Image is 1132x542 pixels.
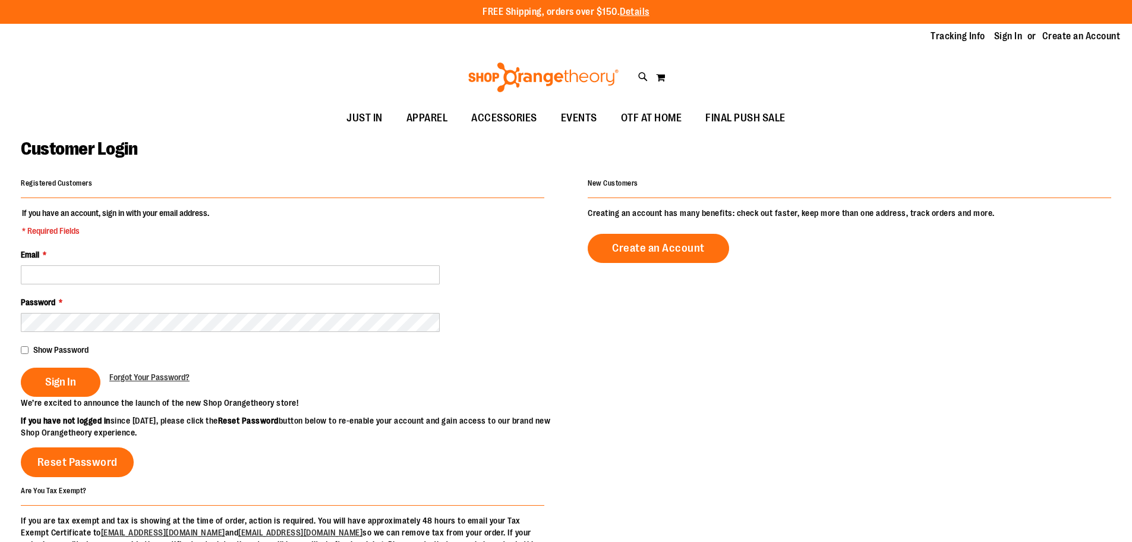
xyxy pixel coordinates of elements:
[459,105,549,132] a: ACCESSORIES
[21,179,92,187] strong: Registered Customers
[21,297,55,307] span: Password
[693,105,797,132] a: FINAL PUSH SALE
[612,242,705,255] span: Create an Account
[931,30,985,43] a: Tracking Info
[22,225,209,237] span: * Required Fields
[109,371,190,383] a: Forgot Your Password?
[21,397,566,409] p: We’re excited to announce the launch of the new Shop Orangetheory store!
[466,62,620,92] img: Shop Orangetheory
[21,415,566,438] p: since [DATE], please click the button below to re-enable your account and gain access to our bran...
[101,528,225,537] a: [EMAIL_ADDRESS][DOMAIN_NAME]
[21,250,39,259] span: Email
[21,207,210,237] legend: If you have an account, sign in with your email address.
[37,456,118,469] span: Reset Password
[620,7,649,17] a: Details
[621,105,682,131] span: OTF AT HOME
[483,5,649,19] p: FREE Shipping, orders over $150.
[45,375,76,389] span: Sign In
[609,105,694,132] a: OTF AT HOME
[994,30,1023,43] a: Sign In
[346,105,383,131] span: JUST IN
[21,416,111,425] strong: If you have not logged in
[588,234,729,263] a: Create an Account
[335,105,395,132] a: JUST IN
[406,105,448,131] span: APPAREL
[218,416,279,425] strong: Reset Password
[549,105,609,132] a: EVENTS
[471,105,537,131] span: ACCESSORIES
[561,105,597,131] span: EVENTS
[238,528,362,537] a: [EMAIL_ADDRESS][DOMAIN_NAME]
[21,368,100,397] button: Sign In
[33,345,89,355] span: Show Password
[21,447,134,477] a: Reset Password
[395,105,460,132] a: APPAREL
[21,486,87,494] strong: Are You Tax Exempt?
[588,207,1111,219] p: Creating an account has many benefits: check out faster, keep more than one address, track orders...
[109,372,190,382] span: Forgot Your Password?
[21,139,137,159] span: Customer Login
[1042,30,1121,43] a: Create an Account
[588,179,638,187] strong: New Customers
[705,105,786,131] span: FINAL PUSH SALE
